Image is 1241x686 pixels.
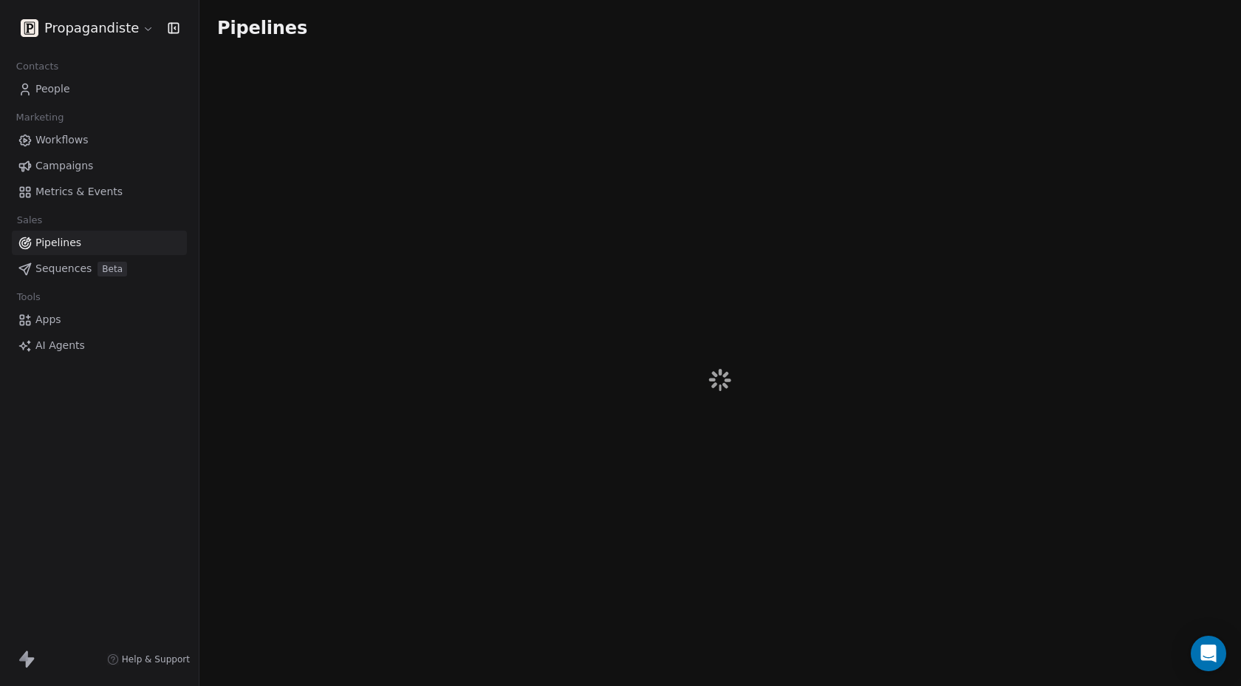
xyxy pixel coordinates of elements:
[35,81,70,97] span: People
[12,128,187,152] a: Workflows
[98,262,127,276] span: Beta
[35,312,61,327] span: Apps
[10,106,70,129] span: Marketing
[12,180,187,204] a: Metrics & Events
[12,308,187,332] a: Apps
[35,132,89,148] span: Workflows
[217,18,307,38] span: Pipelines
[10,55,65,78] span: Contacts
[12,154,187,178] a: Campaigns
[35,261,92,276] span: Sequences
[35,338,85,353] span: AI Agents
[107,653,190,665] a: Help & Support
[35,235,81,251] span: Pipelines
[12,77,187,101] a: People
[12,231,187,255] a: Pipelines
[35,158,93,174] span: Campaigns
[1191,636,1226,671] div: Open Intercom Messenger
[10,286,47,308] span: Tools
[122,653,190,665] span: Help & Support
[35,184,123,200] span: Metrics & Events
[21,19,38,37] img: logo.png
[10,209,49,231] span: Sales
[12,333,187,358] a: AI Agents
[44,18,139,38] span: Propagandiste
[18,16,157,41] button: Propagandiste
[12,257,187,281] a: SequencesBeta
